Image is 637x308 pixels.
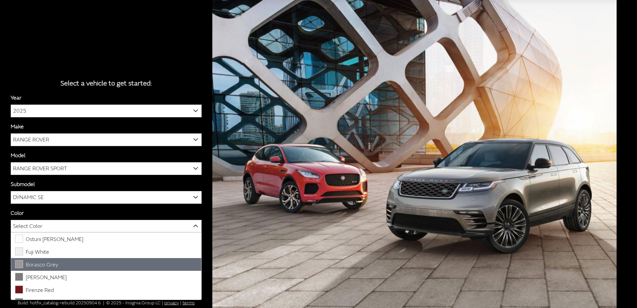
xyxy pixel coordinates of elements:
span: | [162,300,163,306]
a: terms [183,300,195,306]
div: Select a vehicle to get started: [11,78,202,88]
label: Model [11,151,25,160]
span: Firenze Red [26,287,54,294]
span: Ostuni [PERSON_NAME] [26,236,84,243]
label: Year [11,94,21,102]
span: © 2025 - Insignia Group LC [106,300,161,306]
span: Select Color [11,220,201,232]
span: | [180,300,181,306]
a: privacy [164,300,179,306]
span: RANGE ROVER SPORT [11,162,202,175]
span: DYNAMIC SE [11,191,201,203]
label: Submodel [11,180,35,188]
span: Build: hotfix_catalog-rebuild.20250904.6 [18,300,101,306]
span: DYNAMIC SE [11,191,202,204]
span: RANGE ROVER SPORT [11,163,201,175]
label: Color [11,209,24,217]
span: Select Color [11,220,202,233]
span: Fuji White [26,249,49,255]
label: Make [11,123,24,131]
span: RANGE ROVER [11,134,201,146]
span: Select Color [13,220,42,232]
span: 2025 [11,105,202,117]
span: [PERSON_NAME] [26,274,67,281]
span: 2025 [11,105,201,117]
span: RANGE ROVER [11,133,202,146]
span: Borasco Grey [26,261,58,268]
span: | [103,300,104,306]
